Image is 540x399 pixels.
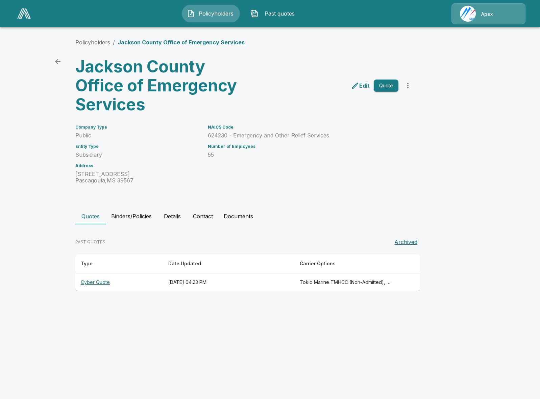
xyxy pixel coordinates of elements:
[294,254,397,273] th: Carrier Options
[75,254,420,291] table: responsive table
[75,125,200,130] h6: Company Type
[157,208,188,224] button: Details
[75,152,200,158] p: Subsidiary
[118,38,245,46] p: Jackson County Office of Emergency Services
[198,9,235,18] span: Policyholders
[75,144,200,149] h6: Entity Type
[163,273,294,291] th: [DATE] 04:23 PM
[392,235,420,249] button: Archived
[75,57,242,114] h3: Jackson County Office of Emergency Services
[374,80,398,92] button: Quote
[208,144,398,149] h6: Number of Employees
[451,3,525,24] a: Agency IconApex
[75,132,200,139] p: Public
[182,5,240,22] button: Policyholders IconPolicyholders
[75,171,200,184] p: [STREET_ADDRESS] Pascagoula , MS 39567
[187,9,195,18] img: Policyholders Icon
[75,163,200,168] h6: Address
[250,9,259,18] img: Past quotes Icon
[208,152,398,158] p: 55
[163,254,294,273] th: Date Updated
[208,125,398,130] h6: NAICS Code
[481,11,493,18] p: Apex
[113,38,115,46] li: /
[208,132,398,139] p: 624230 - Emergency and Other Relief Services
[75,38,245,46] nav: breadcrumb
[359,82,370,90] p: Edit
[261,9,298,18] span: Past quotes
[75,208,465,224] div: policyholder tabs
[245,5,303,22] button: Past quotes IconPast quotes
[75,254,163,273] th: Type
[75,239,105,245] p: PAST QUOTES
[106,208,157,224] button: Binders/Policies
[51,55,65,68] a: back
[218,208,259,224] button: Documents
[350,80,371,91] a: edit
[75,39,110,46] a: Policyholders
[75,273,163,291] th: Cyber Quote
[188,208,218,224] button: Contact
[294,273,397,291] th: Tokio Marine TMHCC (Non-Admitted), Cowbell (Admitted), Cowbell (Non-Admitted), Coalition (Admitte...
[75,208,106,224] button: Quotes
[460,6,476,22] img: Agency Icon
[401,79,415,92] button: more
[17,8,31,19] img: AA Logo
